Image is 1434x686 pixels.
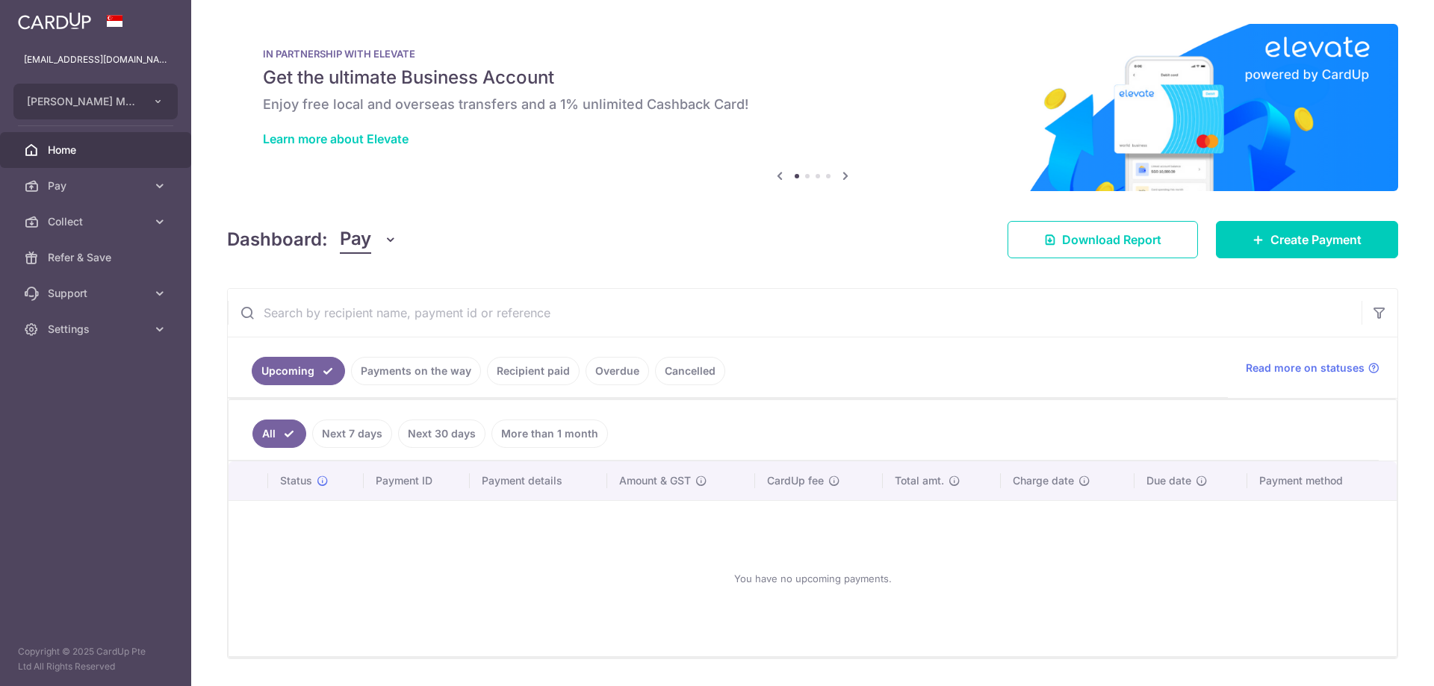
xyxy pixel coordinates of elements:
[48,286,146,301] span: Support
[619,473,691,488] span: Amount & GST
[48,178,146,193] span: Pay
[1062,231,1161,249] span: Download Report
[252,420,306,448] a: All
[398,420,485,448] a: Next 30 days
[263,66,1362,90] h5: Get the ultimate Business Account
[351,357,481,385] a: Payments on the way
[48,250,146,265] span: Refer & Save
[24,52,167,67] p: [EMAIL_ADDRESS][DOMAIN_NAME]
[246,513,1379,644] div: You have no upcoming payments.
[263,96,1362,113] h6: Enjoy free local and overseas transfers and a 1% unlimited Cashback Card!
[895,473,944,488] span: Total amt.
[13,84,178,119] button: [PERSON_NAME] MANAGEMENT CONSULTANCY (S) PTE. LTD.
[586,357,649,385] a: Overdue
[491,420,608,448] a: More than 1 month
[487,357,580,385] a: Recipient paid
[227,24,1398,191] img: Renovation banner
[18,12,91,30] img: CardUp
[1246,361,1379,375] a: Read more on statuses
[1013,473,1074,488] span: Charge date
[1246,361,1365,375] span: Read more on statuses
[655,357,725,385] a: Cancelled
[227,226,328,253] h4: Dashboard:
[1008,221,1198,258] a: Download Report
[340,225,397,254] button: Pay
[1146,473,1191,488] span: Due date
[27,94,137,109] span: [PERSON_NAME] MANAGEMENT CONSULTANCY (S) PTE. LTD.
[228,289,1362,337] input: Search by recipient name, payment id or reference
[1216,221,1398,258] a: Create Payment
[280,473,312,488] span: Status
[340,225,371,254] span: Pay
[252,357,345,385] a: Upcoming
[364,461,470,500] th: Payment ID
[1270,231,1362,249] span: Create Payment
[48,214,146,229] span: Collect
[48,322,146,337] span: Settings
[470,461,607,500] th: Payment details
[312,420,392,448] a: Next 7 days
[263,131,409,146] a: Learn more about Elevate
[1247,461,1397,500] th: Payment method
[48,143,146,158] span: Home
[767,473,824,488] span: CardUp fee
[263,48,1362,60] p: IN PARTNERSHIP WITH ELEVATE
